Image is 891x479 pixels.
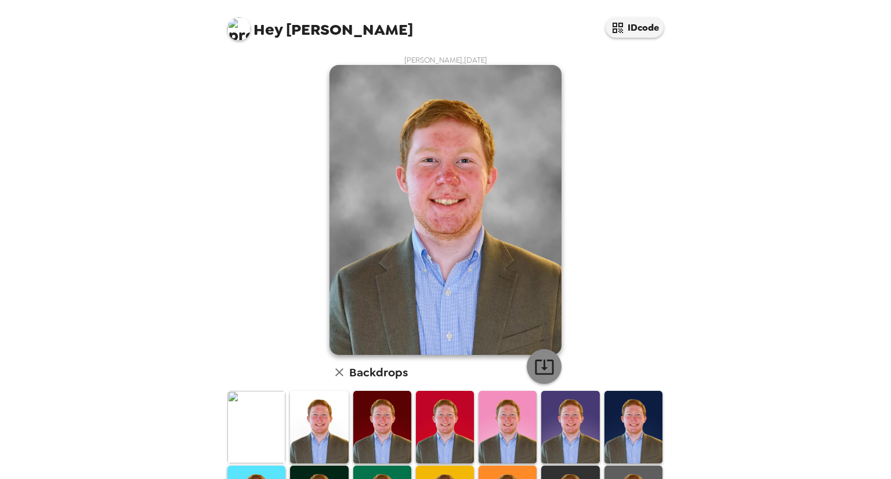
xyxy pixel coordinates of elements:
[227,17,251,41] img: profile pic
[606,17,664,38] button: IDcode
[329,65,562,355] img: user
[227,12,413,38] span: [PERSON_NAME]
[253,19,282,40] span: Hey
[227,391,285,463] img: Original
[349,363,408,382] h6: Backdrops
[404,55,487,65] span: [PERSON_NAME] , [DATE]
